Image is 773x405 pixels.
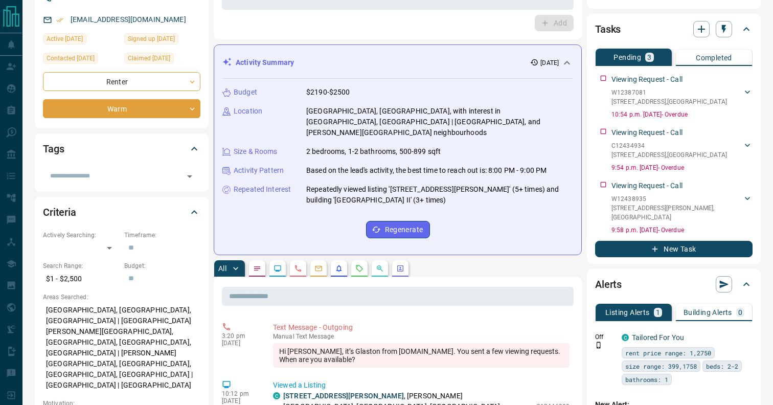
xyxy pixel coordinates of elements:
[611,86,753,108] div: W12387081[STREET_ADDRESS],[GEOGRAPHIC_DATA]
[605,309,650,316] p: Listing Alerts
[306,87,350,98] p: $2190-$2500
[234,146,278,157] p: Size & Rooms
[625,348,711,358] span: rent price range: 1,2750
[314,264,323,273] svg: Emails
[294,264,302,273] svg: Calls
[595,332,616,342] p: Off
[283,392,404,400] a: [STREET_ADDRESS][PERSON_NAME]
[43,33,119,48] div: Sat Oct 11 2025
[273,322,570,333] p: Text Message - Outgoing
[43,261,119,271] p: Search Range:
[625,374,668,385] span: bathrooms: 1
[595,17,753,41] div: Tasks
[355,264,363,273] svg: Requests
[128,34,175,44] span: Signed up [DATE]
[273,380,570,391] p: Viewed a Listing
[611,192,753,224] div: W12438935[STREET_ADDRESS][PERSON_NAME],[GEOGRAPHIC_DATA]
[611,194,742,204] p: W12438935
[273,333,294,340] span: manual
[611,88,727,97] p: W12387081
[611,163,753,172] p: 9:54 p.m. [DATE] - Overdue
[306,165,547,176] p: Based on the lead's activity, the best time to reach out is: 8:00 PM - 9:00 PM
[56,16,63,24] svg: Email Verified
[234,87,257,98] p: Budget
[595,272,753,297] div: Alerts
[306,106,573,138] p: [GEOGRAPHIC_DATA], [GEOGRAPHIC_DATA], with interest in [GEOGRAPHIC_DATA], [GEOGRAPHIC_DATA] | [GE...
[43,53,119,67] div: Mon Oct 13 2025
[696,54,732,61] p: Completed
[47,34,83,44] span: Active [DATE]
[622,334,629,341] div: condos.ca
[222,390,258,397] p: 10:12 pm
[611,141,727,150] p: C12434934
[366,221,430,238] button: Regenerate
[236,57,294,68] p: Activity Summary
[595,241,753,257] button: New Task
[124,53,200,67] div: Tue Sep 09 2025
[222,340,258,347] p: [DATE]
[611,150,727,160] p: [STREET_ADDRESS] , [GEOGRAPHIC_DATA]
[273,392,280,399] div: condos.ca
[595,21,621,37] h2: Tasks
[684,309,732,316] p: Building Alerts
[253,264,261,273] svg: Notes
[222,53,573,72] div: Activity Summary[DATE]
[611,181,683,191] p: Viewing Request - Call
[611,226,753,235] p: 9:58 p.m. [DATE] - Overdue
[124,231,200,240] p: Timeframe:
[43,292,200,302] p: Areas Searched:
[611,97,727,106] p: [STREET_ADDRESS] , [GEOGRAPHIC_DATA]
[396,264,404,273] svg: Agent Actions
[273,343,570,368] div: Hi [PERSON_NAME], it’s Glaston from [DOMAIN_NAME]. You sent a few viewing requests. When are you ...
[595,276,622,292] h2: Alerts
[43,231,119,240] p: Actively Searching:
[273,333,570,340] p: Text Message
[43,99,200,118] div: Warm
[611,74,683,85] p: Viewing Request - Call
[306,184,573,206] p: Repeatedly viewed listing '[STREET_ADDRESS][PERSON_NAME]' (5+ times) and building '[GEOGRAPHIC_DA...
[43,72,200,91] div: Renter
[43,302,200,394] p: [GEOGRAPHIC_DATA], [GEOGRAPHIC_DATA], [GEOGRAPHIC_DATA] | [GEOGRAPHIC_DATA][PERSON_NAME][GEOGRAPH...
[128,53,170,63] span: Claimed [DATE]
[218,265,226,272] p: All
[234,106,262,117] p: Location
[632,333,684,342] a: Tailored For You
[595,342,602,349] svg: Push Notification Only
[183,169,197,184] button: Open
[274,264,282,273] svg: Lead Browsing Activity
[376,264,384,273] svg: Opportunities
[306,146,441,157] p: 2 bedrooms, 1-2 bathrooms, 500-899 sqft
[43,204,76,220] h2: Criteria
[540,58,559,67] p: [DATE]
[611,139,753,162] div: C12434934[STREET_ADDRESS],[GEOGRAPHIC_DATA]
[71,15,186,24] a: [EMAIL_ADDRESS][DOMAIN_NAME]
[47,53,95,63] span: Contacted [DATE]
[625,361,697,371] span: size range: 399,1758
[43,137,200,161] div: Tags
[611,127,683,138] p: Viewing Request - Call
[738,309,742,316] p: 0
[335,264,343,273] svg: Listing Alerts
[124,33,200,48] div: Tue Sep 09 2025
[613,54,641,61] p: Pending
[706,361,738,371] span: beds: 2-2
[222,332,258,340] p: 3:20 pm
[647,54,651,61] p: 3
[222,397,258,404] p: [DATE]
[611,204,742,222] p: [STREET_ADDRESS][PERSON_NAME] , [GEOGRAPHIC_DATA]
[124,261,200,271] p: Budget:
[234,184,291,195] p: Repeated Interest
[656,309,660,316] p: 1
[43,271,119,287] p: $1 - $2,500
[43,141,64,157] h2: Tags
[611,110,753,119] p: 10:54 p.m. [DATE] - Overdue
[43,200,200,224] div: Criteria
[234,165,284,176] p: Activity Pattern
